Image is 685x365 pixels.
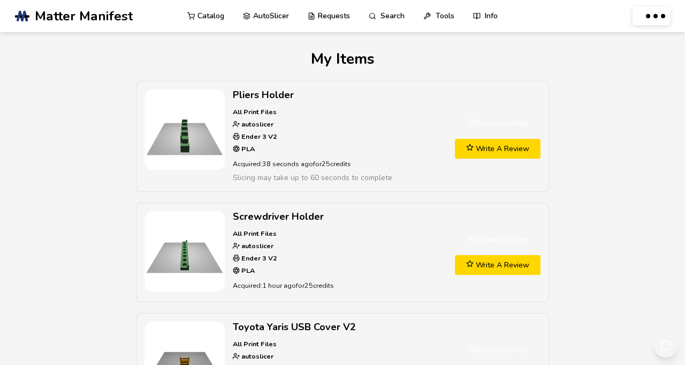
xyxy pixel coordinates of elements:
p: Acquired: 1 hour ago for 25 credits [233,280,447,291]
strong: All Print Files [233,107,277,116]
a: Download Print [455,340,541,360]
h2: Screwdriver Holder [233,211,447,222]
button: Send feedback via email [653,333,678,357]
strong: PLA [240,266,255,275]
strong: All Print Files [233,229,277,238]
h1: My Items [15,50,670,68]
a: Download Print [455,114,541,133]
strong: All Print Files [233,339,277,348]
p: Acquired: 38 seconds ago for 25 credits [233,158,447,169]
a: Write A Review [455,139,541,159]
a: Write A Review [455,255,541,275]
img: Pliers Holder [144,90,225,170]
span: Slicing may take up to 60 seconds to complete [233,173,392,183]
img: Screwdriver Holder [144,211,225,292]
strong: Ender 3 V2 [240,254,277,263]
strong: autoslicer [240,241,273,250]
h2: Toyota Yaris USB Cover V2 [233,322,447,333]
strong: autoslicer [240,352,273,361]
strong: Ender 3 V2 [240,132,277,141]
strong: PLA [240,144,255,153]
strong: autoslicer [240,120,273,129]
a: Download Print [455,230,541,250]
span: Matter Manifest [35,9,133,24]
h2: Pliers Holder [233,90,447,101]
